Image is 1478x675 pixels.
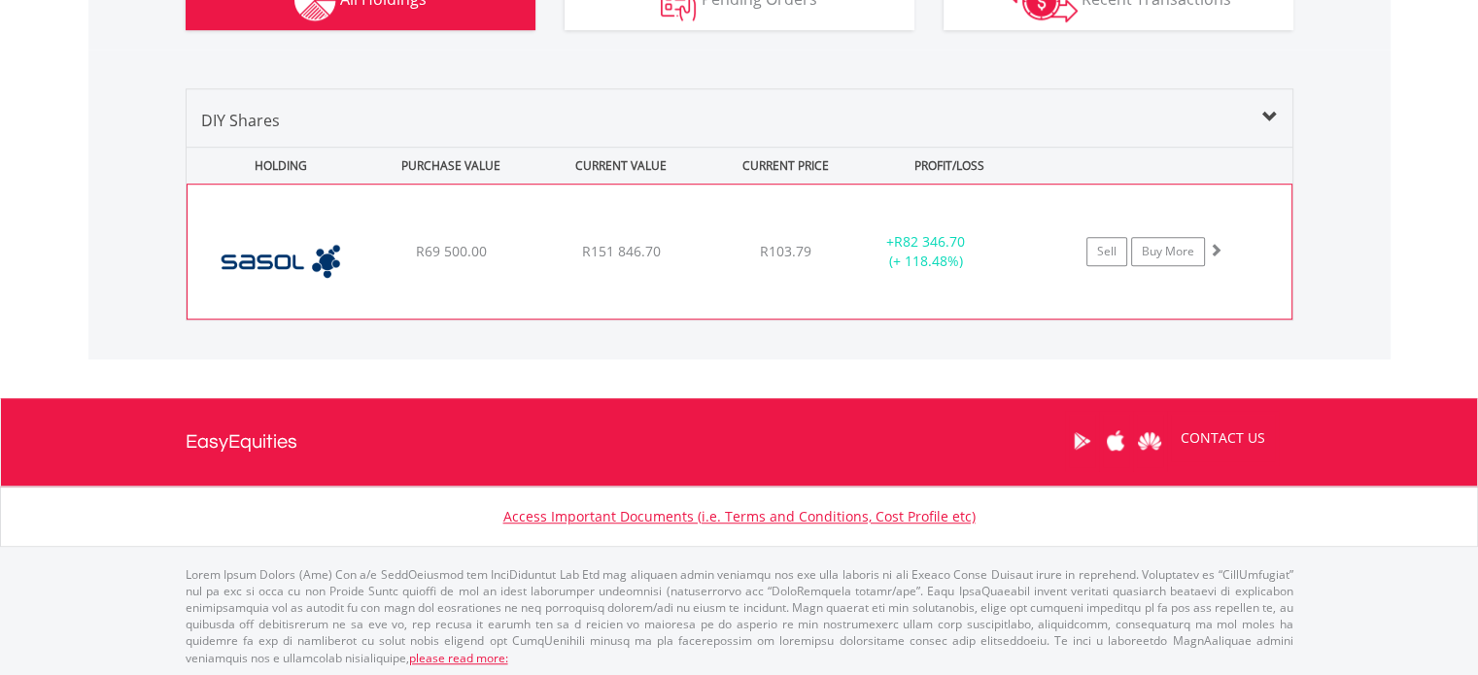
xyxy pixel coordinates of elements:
a: Buy More [1131,237,1205,266]
a: please read more: [409,650,508,666]
span: R151 846.70 [581,242,660,260]
span: R103.79 [760,242,811,260]
span: DIY Shares [201,110,280,131]
a: EasyEquities [186,398,297,486]
div: CURRENT PRICE [707,148,862,184]
span: R69 500.00 [415,242,486,260]
a: Access Important Documents (i.e. Terms and Conditions, Cost Profile etc) [503,507,976,525]
a: Apple [1099,411,1133,471]
a: Sell [1086,237,1127,266]
div: CURRENT VALUE [538,148,705,184]
a: Google Play [1065,411,1099,471]
a: Huawei [1133,411,1167,471]
div: + (+ 118.48%) [852,232,998,271]
div: HOLDING [188,148,364,184]
a: CONTACT US [1167,411,1279,465]
img: EQU.ZA.SOL.png [197,209,364,314]
div: PROFIT/LOSS [867,148,1033,184]
p: Lorem Ipsum Dolors (Ame) Con a/e SeddOeiusmod tem InciDiduntut Lab Etd mag aliquaen admin veniamq... [186,566,1293,666]
div: PURCHASE VALUE [368,148,534,184]
span: R82 346.70 [894,232,965,251]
